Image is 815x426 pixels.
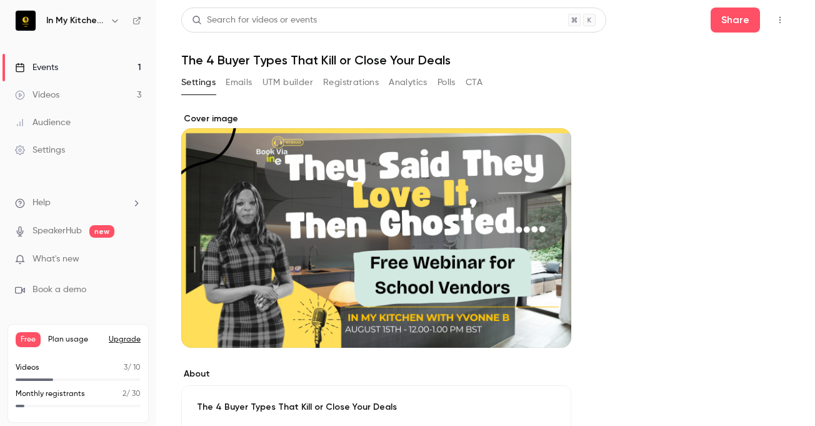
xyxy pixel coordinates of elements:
p: Monthly registrants [16,388,85,400]
span: Help [32,196,51,210]
button: Registrations [323,73,379,93]
button: UTM builder [262,73,313,93]
li: help-dropdown-opener [15,196,141,210]
p: The 4 Buyer Types That Kill or Close Your Deals [197,401,556,413]
a: SpeakerHub [32,225,82,238]
button: CTA [466,73,482,93]
p: / 10 [124,362,141,373]
section: Cover image [181,113,571,348]
div: Settings [15,144,65,156]
span: 3 [124,364,127,372]
span: What's new [32,253,79,266]
div: Search for videos or events [192,14,317,27]
h6: In My Kitchen With [PERSON_NAME] [46,14,105,27]
button: Analytics [389,73,427,93]
button: Settings [181,73,216,93]
span: Free [16,332,41,347]
div: Videos [15,89,59,101]
div: Events [15,61,58,74]
label: About [181,368,571,380]
p: Videos [16,362,39,373]
div: Audience [15,116,71,129]
p: / 30 [122,388,141,400]
span: new [89,225,114,238]
button: Polls [437,73,456,93]
span: Plan usage [48,335,101,345]
span: 2 [122,390,126,398]
img: In My Kitchen With Yvonne [16,11,36,31]
button: Emails [226,73,252,93]
button: Share [711,8,760,33]
span: Book a demo [32,283,86,297]
h1: The 4 Buyer Types That Kill or Close Your Deals [181,53,790,68]
button: Upgrade [109,335,141,345]
label: Cover image [181,113,571,125]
